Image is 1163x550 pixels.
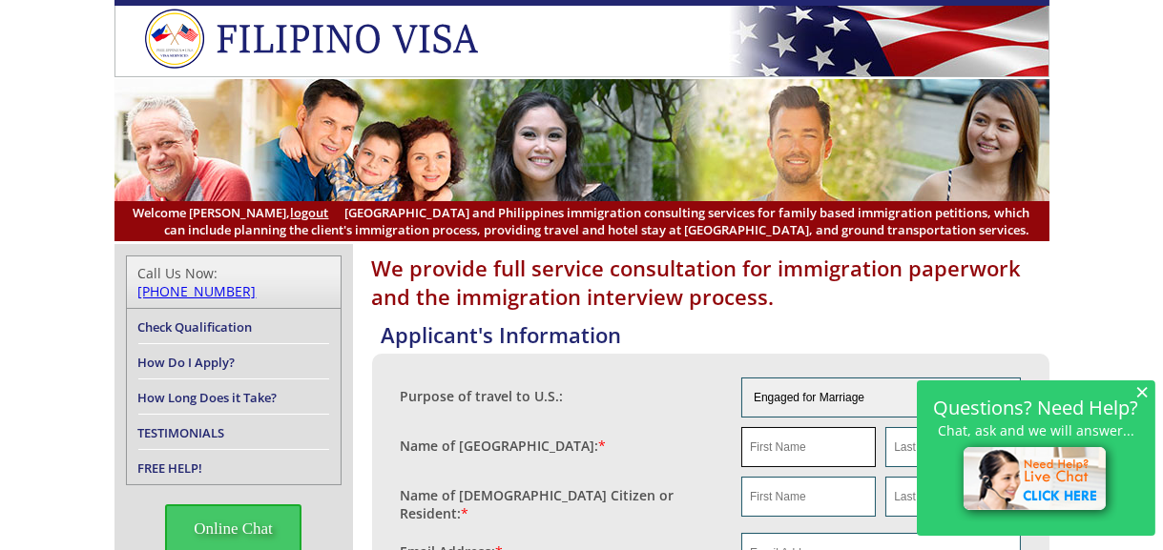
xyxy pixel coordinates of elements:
a: [PHONE_NUMBER] [138,282,257,300]
input: Last Name [885,477,1020,517]
a: FREE HELP! [138,459,203,477]
a: How Long Does it Take? [138,389,278,406]
span: Welcome [PERSON_NAME], [134,204,329,221]
label: Purpose of travel to U.S.: [401,387,564,405]
h1: We provide full service consultation for immigration paperwork and the immigration interview proc... [372,254,1049,311]
input: First Name [741,477,876,517]
h2: Questions? Need Help? [926,399,1146,416]
label: Name of [DEMOGRAPHIC_DATA] Citizen or Resident: [401,486,723,522]
img: live-chat-icon.png [955,438,1118,522]
a: TESTIMONIALS [138,424,225,441]
h4: Applicant's Information [382,320,1049,349]
div: Call Us Now: [138,264,329,300]
label: Name of [GEOGRAPHIC_DATA]: [401,437,607,455]
a: logout [291,204,329,221]
a: Check Qualification [138,318,253,336]
span: [GEOGRAPHIC_DATA] and Philippines immigration consulting services for family based immigration pe... [134,204,1030,238]
input: Last Name [885,427,1020,467]
a: How Do I Apply? [138,354,236,371]
input: First Name [741,427,876,467]
span: × [1135,383,1149,399]
p: Chat, ask and we will answer... [926,422,1146,438]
